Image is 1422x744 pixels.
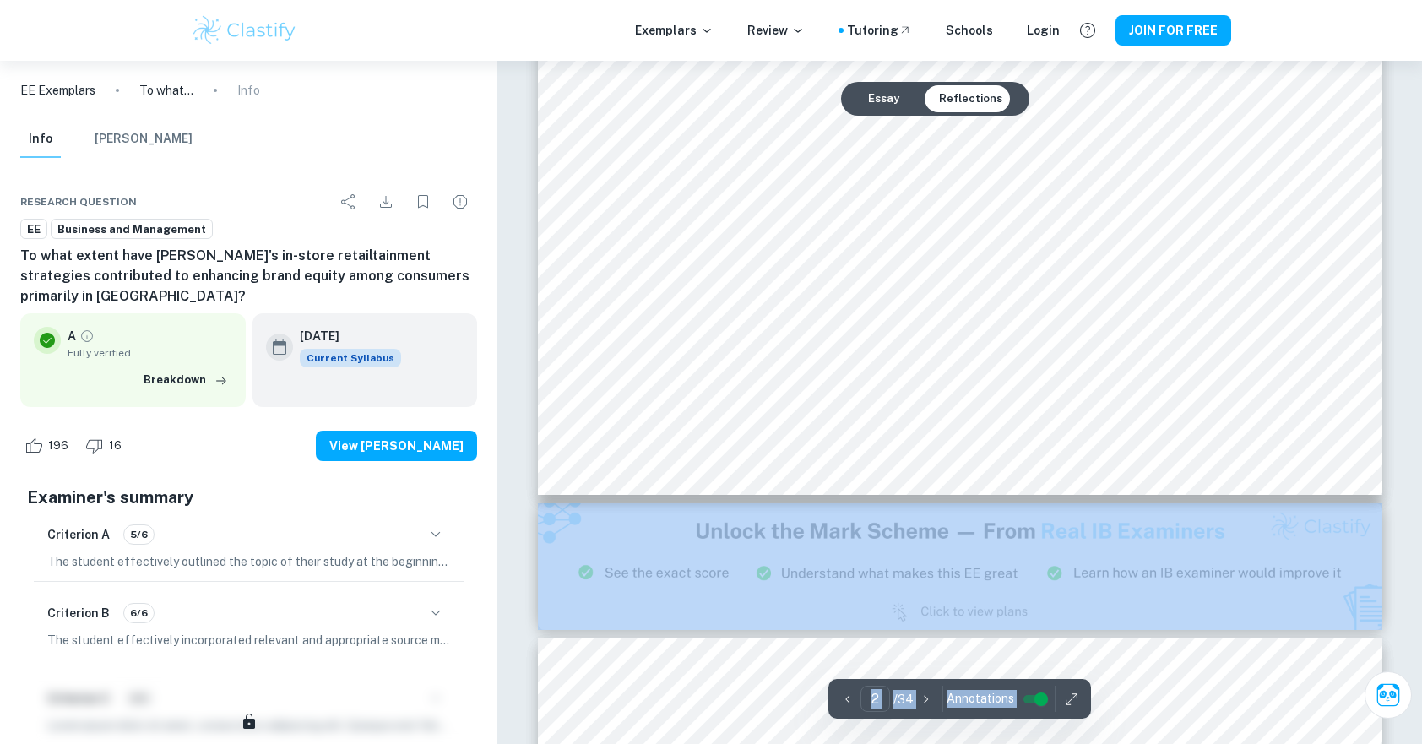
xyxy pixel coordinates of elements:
[20,246,477,307] h6: To what extent have [PERSON_NAME]'s in-store retailtainment strategies contributed to enhancing b...
[47,552,450,571] p: The student effectively outlined the topic of their study at the beginning of the essay, clearly ...
[635,21,714,40] p: Exemplars
[124,606,154,621] span: 6/6
[855,85,913,112] button: Essay
[237,81,260,100] p: Info
[68,327,76,345] p: A
[81,432,131,459] div: Dislike
[332,185,366,219] div: Share
[20,432,78,459] div: Like
[79,329,95,344] a: Grade fully verified
[316,431,477,461] button: View [PERSON_NAME]
[947,690,1014,708] span: Annotations
[538,503,1382,630] img: Ad
[1073,16,1102,45] button: Help and Feedback
[20,219,47,240] a: EE
[747,21,805,40] p: Review
[39,437,78,454] span: 196
[139,367,232,393] button: Breakdown
[946,21,993,40] a: Schools
[68,345,232,361] span: Fully verified
[443,185,477,219] div: Report issue
[47,604,110,622] h6: Criterion B
[27,485,470,510] h5: Examiner's summary
[406,185,440,219] div: Bookmark
[100,437,131,454] span: 16
[20,81,95,100] a: EE Exemplars
[847,21,912,40] a: Tutoring
[925,85,1016,112] button: Reflections
[20,121,61,158] button: Info
[21,221,46,238] span: EE
[1365,671,1412,719] button: Ask Clai
[47,525,110,544] h6: Criterion A
[139,81,193,100] p: To what extent have [PERSON_NAME]'s in-store retailtainment strategies contributed to enhancing b...
[20,194,137,209] span: Research question
[191,14,298,47] img: Clastify logo
[300,327,388,345] h6: [DATE]
[47,631,450,649] p: The student effectively incorporated relevant and appropriate source material throughout the essa...
[893,690,914,709] p: / 34
[52,221,212,238] span: Business and Management
[51,219,213,240] a: Business and Management
[124,527,154,542] span: 5/6
[95,121,193,158] button: [PERSON_NAME]
[1027,21,1060,40] a: Login
[300,349,401,367] div: This exemplar is based on the current syllabus. Feel free to refer to it for inspiration/ideas wh...
[369,185,403,219] div: Download
[1115,15,1231,46] button: JOIN FOR FREE
[300,349,401,367] span: Current Syllabus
